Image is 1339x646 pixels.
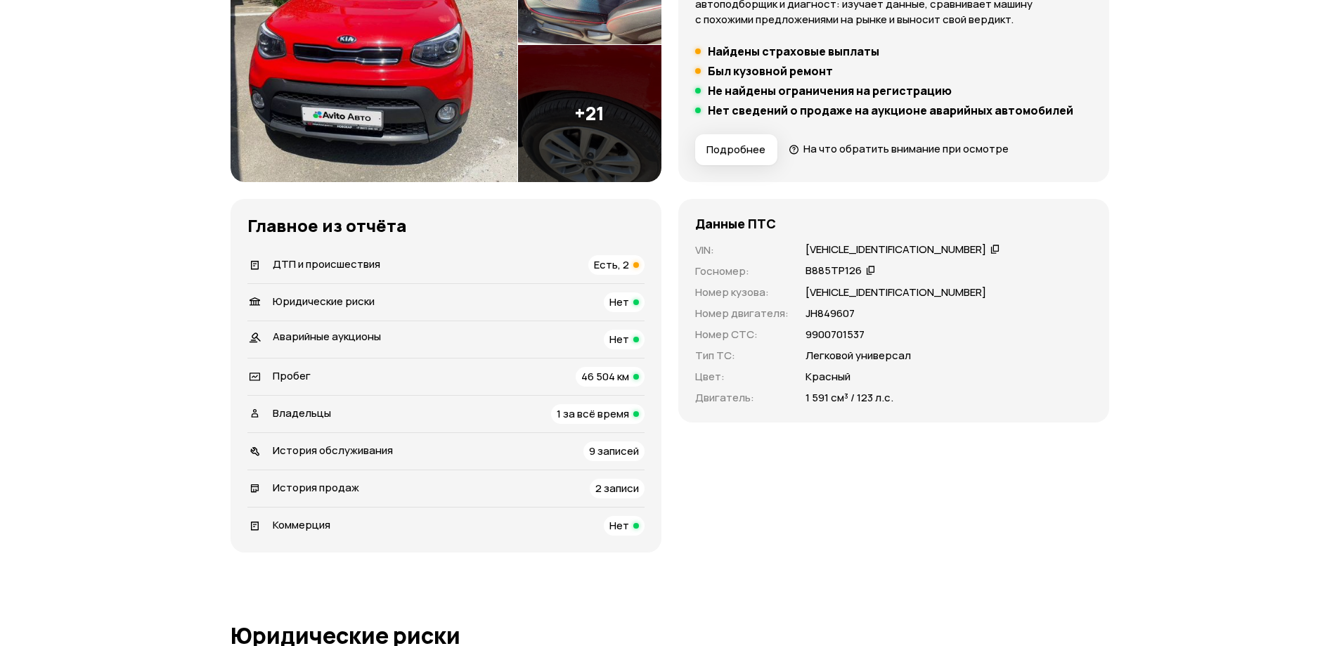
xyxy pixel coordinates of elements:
[695,264,789,279] p: Госномер :
[806,306,855,321] p: JН849607
[594,257,629,272] span: Есть, 2
[695,243,789,258] p: VIN :
[806,243,986,257] div: [VEHICLE_IDENTIFICATION_NUMBER]
[609,332,629,347] span: Нет
[706,143,765,157] span: Подробнее
[803,141,1009,156] span: На что обратить внимание при осмотре
[273,257,380,271] span: ДТП и происшествия
[273,406,331,420] span: Владельцы
[695,134,777,165] button: Подробнее
[708,44,879,58] h5: Найдены страховые выплаты
[806,369,850,385] p: Красный
[589,444,639,458] span: 9 записей
[695,216,776,231] h4: Данные ПТС
[273,480,359,495] span: История продаж
[806,348,911,363] p: Легковой универсал
[806,327,865,342] p: 9900701537
[695,348,789,363] p: Тип ТС :
[557,406,629,421] span: 1 за всё время
[273,368,311,383] span: Пробег
[595,481,639,496] span: 2 записи
[806,264,862,278] div: В885ТР126
[273,517,330,532] span: Коммерция
[695,390,789,406] p: Двигатель :
[806,285,986,300] p: [VEHICLE_IDENTIFICATION_NUMBER]
[789,141,1009,156] a: На что обратить внимание при осмотре
[695,285,789,300] p: Номер кузова :
[247,216,645,235] h3: Главное из отчёта
[273,294,375,309] span: Юридические риски
[273,329,381,344] span: Аварийные аукционы
[708,103,1073,117] h5: Нет сведений о продаже на аукционе аварийных автомобилей
[695,369,789,385] p: Цвет :
[581,369,629,384] span: 46 504 км
[273,443,393,458] span: История обслуживания
[806,390,893,406] p: 1 591 см³ / 123 л.с.
[695,327,789,342] p: Номер СТС :
[609,295,629,309] span: Нет
[609,518,629,533] span: Нет
[695,306,789,321] p: Номер двигателя :
[708,64,833,78] h5: Был кузовной ремонт
[708,84,952,98] h5: Не найдены ограничения на регистрацию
